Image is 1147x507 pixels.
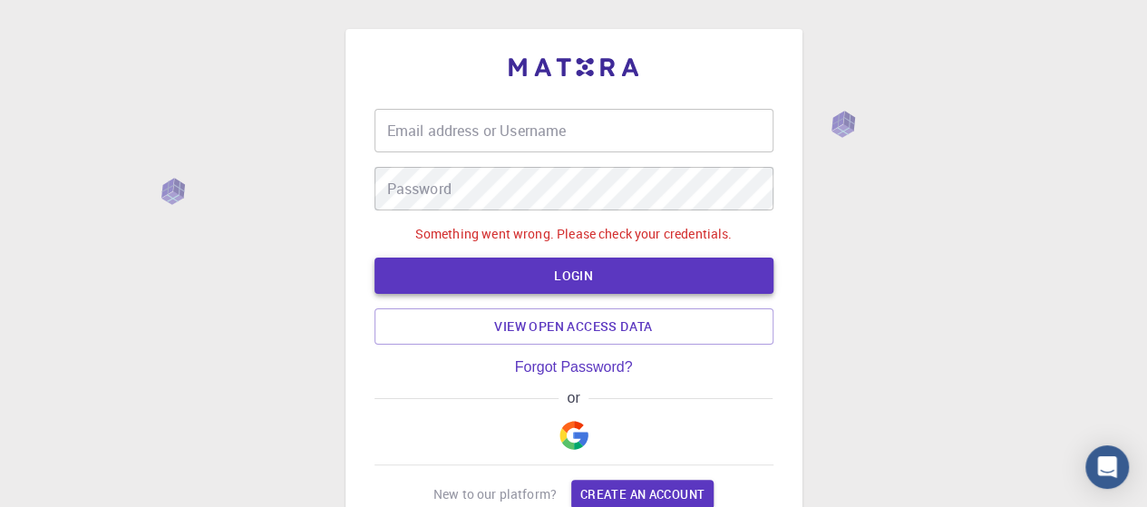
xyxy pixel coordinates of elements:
a: Forgot Password? [515,359,633,375]
div: Open Intercom Messenger [1085,445,1129,489]
button: LOGIN [374,258,773,294]
p: Something went wrong. Please check your credentials. [415,225,733,243]
span: or [559,390,588,406]
a: View open access data [374,308,773,345]
img: Google [559,421,588,450]
p: New to our platform? [433,485,557,503]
